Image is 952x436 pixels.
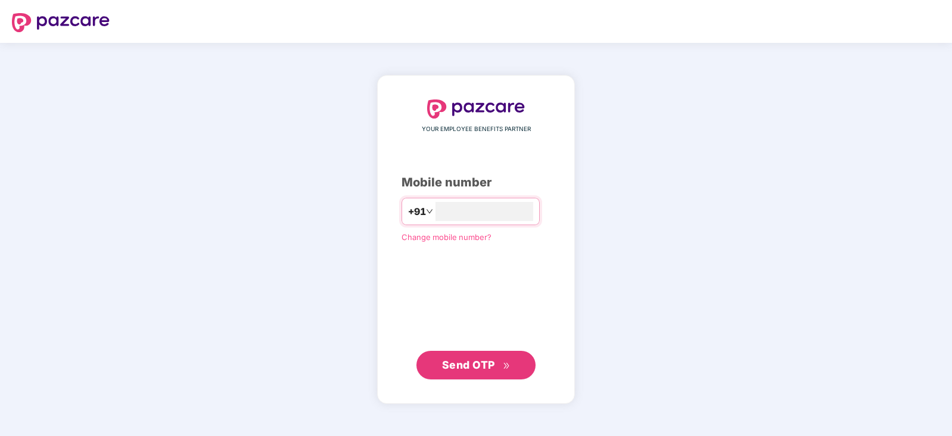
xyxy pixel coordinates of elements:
[422,124,531,134] span: YOUR EMPLOYEE BENEFITS PARTNER
[402,173,550,192] div: Mobile number
[503,362,511,370] span: double-right
[442,359,495,371] span: Send OTP
[402,232,491,242] a: Change mobile number?
[12,13,110,32] img: logo
[408,204,426,219] span: +91
[427,99,525,119] img: logo
[416,351,536,379] button: Send OTPdouble-right
[426,208,433,215] span: down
